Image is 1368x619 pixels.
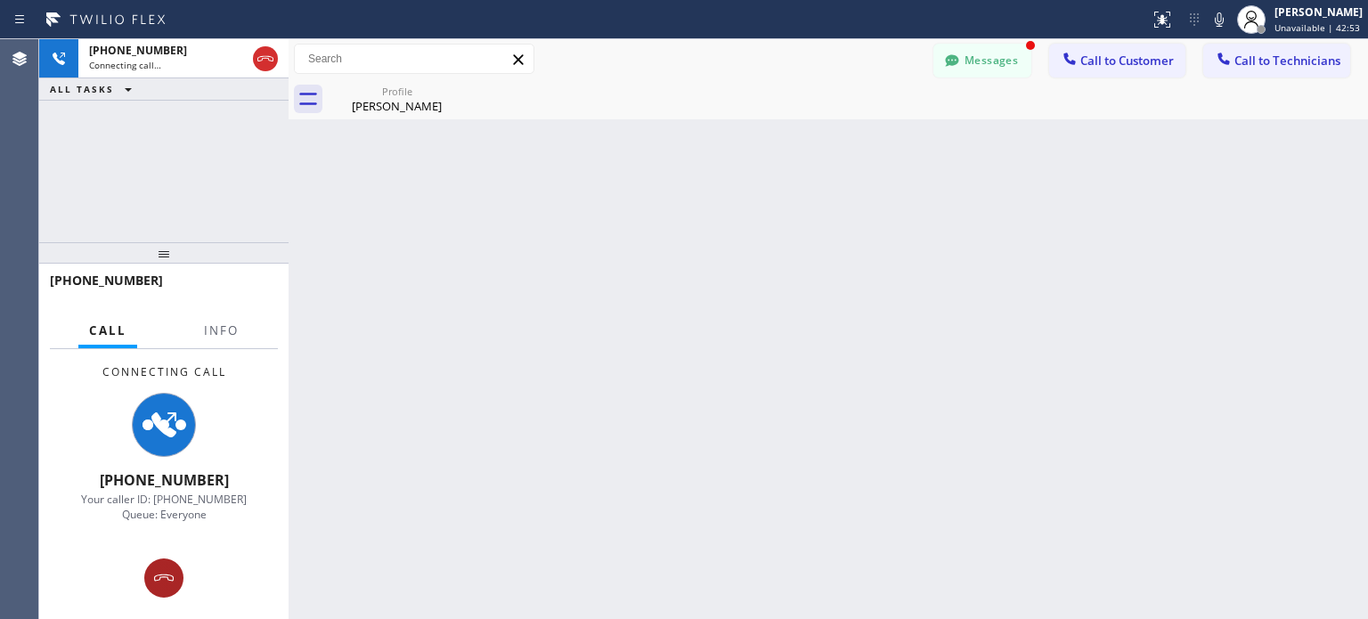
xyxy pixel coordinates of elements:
[253,46,278,71] button: Hang up
[50,272,163,289] span: [PHONE_NUMBER]
[295,45,533,73] input: Search
[933,44,1031,77] button: Messages
[204,322,239,338] span: Info
[81,492,247,522] span: Your caller ID: [PHONE_NUMBER] Queue: Everyone
[144,558,183,598] button: Hang up
[1049,44,1185,77] button: Call to Customer
[1207,7,1232,32] button: Mute
[78,314,137,348] button: Call
[1080,53,1174,69] span: Call to Customer
[330,98,464,114] div: [PERSON_NAME]
[193,314,249,348] button: Info
[330,85,464,98] div: Profile
[330,79,464,119] div: Lisa Podell
[39,78,150,100] button: ALL TASKS
[1274,4,1363,20] div: [PERSON_NAME]
[1274,21,1360,34] span: Unavailable | 42:53
[1203,44,1350,77] button: Call to Technicians
[50,83,114,95] span: ALL TASKS
[89,322,126,338] span: Call
[89,59,161,71] span: Connecting call…
[1234,53,1340,69] span: Call to Technicians
[89,43,187,58] span: [PHONE_NUMBER]
[102,364,226,379] span: Connecting Call
[100,470,229,490] span: [PHONE_NUMBER]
